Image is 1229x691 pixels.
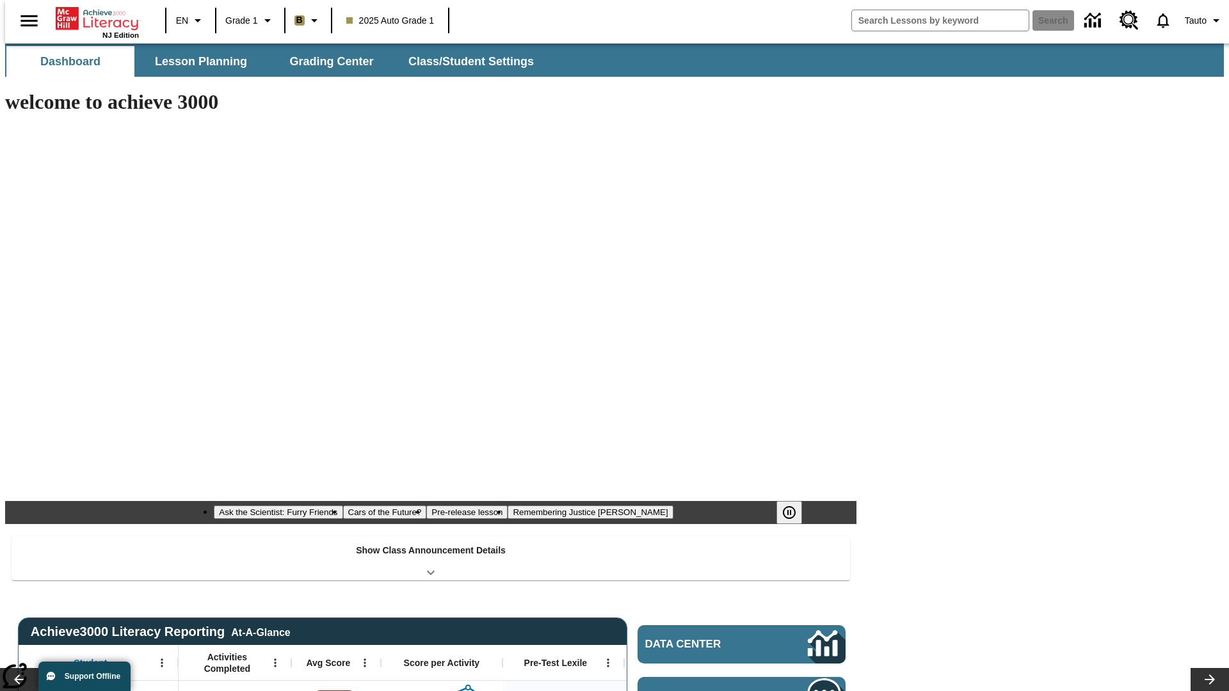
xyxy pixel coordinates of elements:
button: Support Offline [38,662,131,691]
span: Achieve3000 Literacy Reporting [31,624,291,639]
span: NJ Edition [102,31,139,39]
a: Resource Center, Will open in new tab [1112,3,1146,38]
button: Dashboard [6,46,134,77]
button: Boost Class color is light brown. Change class color [289,9,327,32]
button: Pause [776,501,802,524]
div: Pause [776,501,815,524]
span: EN [176,14,188,28]
button: Profile/Settings [1180,9,1229,32]
button: Open side menu [10,2,48,40]
span: 2025 Auto Grade 1 [346,14,435,28]
span: Grade 1 [225,14,258,28]
a: Data Center [638,625,846,663]
button: Slide 3 Pre-release lesson [426,505,508,519]
span: Data Center [645,638,765,651]
button: Class/Student Settings [398,46,544,77]
input: search field [852,10,1029,31]
span: Avg Score [306,657,350,669]
a: Home [56,6,139,31]
button: Open Menu [598,653,618,672]
span: Pre-Test Lexile [524,657,588,669]
div: SubNavbar [5,44,1224,77]
span: Class/Student Settings [408,54,534,69]
button: Open Menu [355,653,374,672]
span: Student [74,657,107,669]
button: Grading Center [268,46,396,77]
span: Dashboard [40,54,100,69]
button: Slide 4 Remembering Justice O'Connor [508,505,673,519]
button: Open Menu [152,653,172,672]
div: Home [56,4,139,39]
h1: welcome to achieve 3000 [5,90,856,114]
a: Data Center [1077,3,1112,38]
p: Show Class Announcement Details [356,544,506,557]
button: Open Menu [266,653,285,672]
div: At-A-Glance [231,624,290,639]
span: Lesson Planning [155,54,247,69]
span: Support Offline [65,672,120,681]
button: Language: EN, Select a language [170,9,211,32]
button: Slide 1 Ask the Scientist: Furry Friends [214,505,342,519]
span: Tauto [1185,14,1207,28]
div: SubNavbar [5,46,545,77]
button: Slide 2 Cars of the Future? [343,505,427,519]
span: Activities Completed [185,651,269,674]
button: Grade: Grade 1, Select a grade [220,9,280,32]
span: Grading Center [289,54,373,69]
span: B [296,12,303,28]
span: Score per Activity [404,657,480,669]
div: Show Class Announcement Details [12,536,850,580]
button: Lesson Planning [137,46,265,77]
button: Lesson carousel, Next [1191,668,1229,691]
a: Notifications [1146,4,1180,37]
